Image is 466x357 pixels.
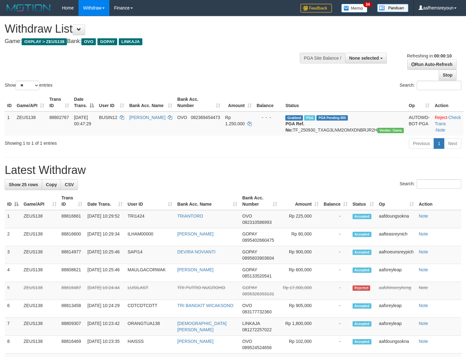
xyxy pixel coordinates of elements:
td: aafsreyleap [376,264,416,282]
td: Rp 17,900,000 [280,282,321,300]
strong: 00:00:10 [434,53,452,58]
label: Show entries [5,81,52,90]
span: Copy 0895402660475 to clipboard [242,238,274,243]
td: 5 [5,282,21,300]
td: AUTOWD-BOT-PGA [406,111,432,136]
a: 1 [434,138,444,149]
a: Note [419,321,428,326]
span: Accepted [353,321,371,327]
th: Op: activate to sort column ascending [376,192,416,210]
a: Note [419,231,428,236]
td: Rp 900,000 [280,246,321,264]
th: Amount: activate to sort column ascending [280,192,321,210]
span: Rejected [353,285,370,291]
a: [PERSON_NAME] [129,115,165,120]
td: 88808621 [59,264,85,282]
span: Accepted [353,268,371,273]
td: 2 [5,228,21,246]
a: TRI PUTRO NUGROHO [177,285,225,290]
a: CSV [61,179,78,190]
span: Copy 0895326393131 to clipboard [242,291,274,296]
td: Rp 80,000 [280,228,321,246]
a: Note [419,339,428,344]
th: Bank Acc. Number: activate to sort column ascending [175,94,222,111]
th: Op: activate to sort column ascending [406,94,432,111]
span: LINKAJA [119,38,142,45]
a: Next [444,138,461,149]
select: Showentries [16,81,39,90]
td: 88816487 [59,282,85,300]
span: Accepted [353,303,371,309]
span: GOPAY [97,38,117,45]
td: [DATE] 10:25:46 [85,264,125,282]
a: Stop [439,70,457,80]
th: Bank Acc. Number: activate to sort column ascending [240,192,280,210]
th: Game/API: activate to sort column ascending [14,94,47,111]
span: Copy 0895603903604 to clipboard [242,256,274,261]
div: Showing 1 to 1 of 1 entries [5,138,189,146]
a: Note [419,285,428,290]
span: Marked by aafsreyleap [304,115,315,121]
span: Accepted [353,339,371,344]
td: 8 [5,336,21,354]
td: ZEUS138 [21,282,59,300]
a: Copy [42,179,61,190]
img: MOTION_logo.png [5,3,52,13]
span: PGA Pending [316,115,348,121]
span: GOPAY [242,231,257,236]
th: ID [5,94,14,111]
th: User ID: activate to sort column ascending [96,94,127,111]
img: Button%20Memo.svg [341,4,368,13]
td: ZEUS138 [21,336,59,354]
td: - [321,318,350,336]
th: Balance: activate to sort column ascending [321,192,350,210]
span: OVO [242,303,252,308]
img: panduan.png [377,4,408,12]
span: Vendor URL: https://trx31.1velocity.biz [377,128,404,133]
span: OVO [242,339,252,344]
span: Copy 089524524656 to clipboard [242,345,271,350]
span: Copy 083177732360 to clipboard [242,309,271,314]
span: GOPAY [242,285,257,290]
td: aafdoungsokna [376,210,416,228]
span: None selected [349,56,379,61]
td: 88816661 [59,210,85,228]
td: CDTCDTCDTT [125,300,175,318]
td: 7 [5,318,21,336]
a: [PERSON_NAME] [177,231,213,236]
a: [DEMOGRAPHIC_DATA][PERSON_NAME] [177,321,227,332]
div: PGA Site Balance / [300,53,345,63]
th: Date Trans.: activate to sort column descending [72,94,97,111]
label: Search: [400,81,461,90]
td: Rp 102,000 [280,336,321,354]
a: DEVIRA NOVIANTI [177,249,215,254]
th: Trans ID: activate to sort column ascending [59,192,85,210]
td: 88816600 [59,228,85,246]
span: 88802767 [49,115,69,120]
th: Balance [254,94,283,111]
a: TRI BANGKIT WICAKSONO [177,303,233,308]
span: Copy 082369454473 to clipboard [191,115,220,120]
th: Action [416,192,461,210]
label: Search: [400,179,461,189]
span: 34 [363,2,372,7]
td: [DATE] 10:29:34 [85,228,125,246]
td: aafchinsreyheng [376,282,416,300]
td: SAPI14 [125,246,175,264]
td: Rp 225,000 [280,210,321,228]
th: Status [283,94,406,111]
a: Check Trans [435,115,461,126]
td: 6 [5,300,21,318]
th: Bank Acc. Name: activate to sort column ascending [175,192,240,210]
td: [DATE] 10:24:44 [85,282,125,300]
span: Grabbed [285,115,303,121]
th: User ID: activate to sort column ascending [125,192,175,210]
td: [DATE] 10:24:29 [85,300,125,318]
td: - [321,264,350,282]
td: TF_250930_TXAG3LNM2OMXDNBRJR2H [283,111,406,136]
td: Rp 600,000 [280,264,321,282]
td: ZEUS138 [21,228,59,246]
td: - [321,228,350,246]
td: 88809307 [59,318,85,336]
th: Date Trans.: activate to sort column ascending [85,192,125,210]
